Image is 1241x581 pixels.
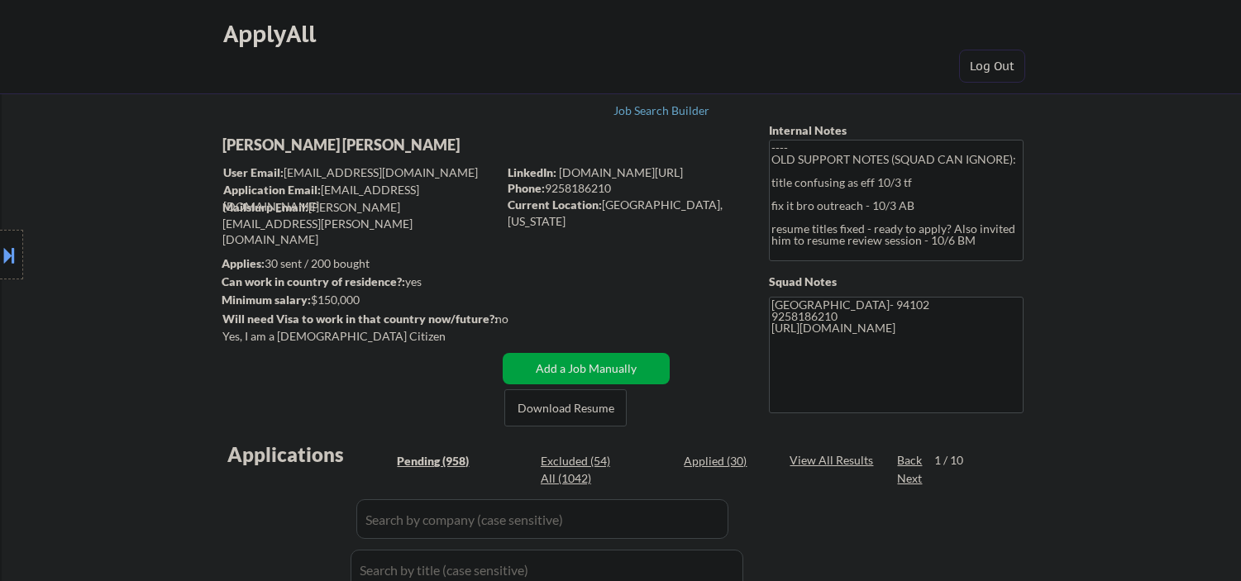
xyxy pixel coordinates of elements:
strong: Current Location: [508,198,602,212]
div: Pending (958) [397,453,480,469]
div: 1 / 10 [934,452,972,469]
div: [GEOGRAPHIC_DATA], [US_STATE] [508,197,742,229]
a: [DOMAIN_NAME][URL] [559,165,683,179]
div: yes [222,274,492,290]
div: Yes, I am a [DEMOGRAPHIC_DATA] Citizen [222,328,502,345]
div: [EMAIL_ADDRESS][DOMAIN_NAME] [223,182,497,214]
div: Job Search Builder [613,105,710,117]
div: Internal Notes [769,122,1024,139]
div: $150,000 [222,292,497,308]
div: no [495,311,542,327]
div: Squad Notes [769,274,1024,290]
div: Applied (30) [684,453,766,469]
div: Applications [227,445,391,464]
button: Add a Job Manually [503,353,670,384]
div: View All Results [790,452,878,469]
strong: LinkedIn: [508,165,556,179]
strong: Will need Visa to work in that country now/future?: [222,312,498,326]
div: ApplyAll [223,20,321,48]
div: All (1042) [541,470,623,487]
a: Job Search Builder [613,104,710,121]
strong: Phone: [508,181,545,195]
input: Search by company (case sensitive) [356,499,728,539]
strong: Can work in country of residence?: [222,274,405,288]
div: Excluded (54) [541,453,623,469]
div: 30 sent / 200 bought [222,255,497,272]
div: [PERSON_NAME][EMAIL_ADDRESS][PERSON_NAME][DOMAIN_NAME] [222,199,497,248]
div: Back [897,452,924,469]
button: Log Out [959,50,1025,83]
div: Next [897,470,924,487]
div: [PERSON_NAME] [PERSON_NAME] [222,135,562,155]
button: Download Resume [504,389,627,426]
div: [EMAIL_ADDRESS][DOMAIN_NAME] [223,164,497,181]
div: 9258186210 [508,180,742,197]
